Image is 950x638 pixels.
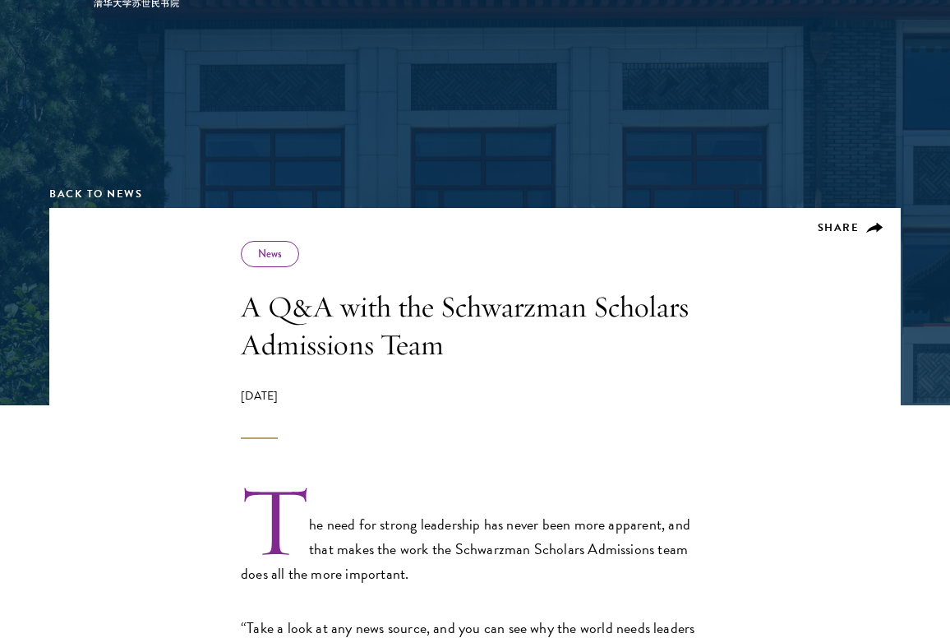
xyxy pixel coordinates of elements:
[49,186,142,202] a: Back to News
[241,488,709,586] p: The need for strong leadership has never been more apparent, and that makes the work the Schwarzm...
[241,388,709,439] div: [DATE]
[818,220,860,236] span: Share
[258,246,282,261] a: News
[818,220,884,235] button: Share
[241,288,709,363] h1: A Q&A with the Schwarzman Scholars Admissions Team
